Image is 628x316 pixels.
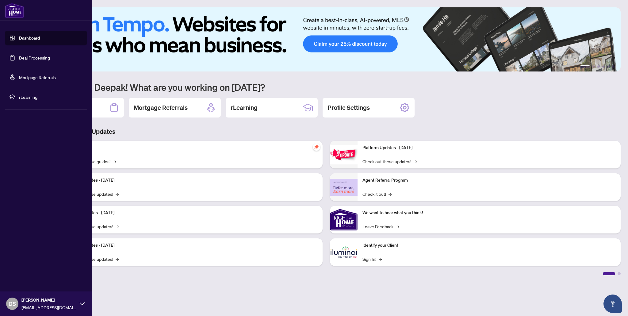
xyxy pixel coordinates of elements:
[330,179,358,196] img: Agent Referral Program
[330,145,358,164] img: Platform Updates - June 23, 2025
[362,242,616,249] p: Identify your Client
[602,65,605,68] button: 4
[597,65,600,68] button: 3
[592,65,595,68] button: 2
[64,242,318,249] p: Platform Updates - [DATE]
[19,94,83,100] span: rLearning
[19,75,56,80] a: Mortgage Referrals
[21,304,77,311] span: [EMAIL_ADDRESS][DOMAIN_NAME]
[9,299,16,308] span: DS
[362,210,616,216] p: We want to hear what you think!
[64,145,318,151] p: Self-Help
[362,177,616,184] p: Agent Referral Program
[32,81,621,93] h1: Welcome back Deepak! What are you working on [DATE]?
[32,7,621,71] img: Slide 0
[389,191,392,197] span: →
[362,158,417,165] a: Check out these updates!→
[5,3,24,18] img: logo
[612,65,615,68] button: 6
[313,143,320,151] span: pushpin
[362,191,392,197] a: Check it out!→
[116,256,119,262] span: →
[116,191,119,197] span: →
[327,103,370,112] h2: Profile Settings
[19,55,50,60] a: Deal Processing
[330,206,358,233] img: We want to hear what you think!
[603,295,622,313] button: Open asap
[396,223,399,230] span: →
[134,103,188,112] h2: Mortgage Referrals
[113,158,116,165] span: →
[414,158,417,165] span: →
[580,65,590,68] button: 1
[362,223,399,230] a: Leave Feedback→
[64,177,318,184] p: Platform Updates - [DATE]
[32,127,621,136] h3: Brokerage & Industry Updates
[330,238,358,266] img: Identify your Client
[362,256,382,262] a: Sign In!→
[64,210,318,216] p: Platform Updates - [DATE]
[21,297,77,303] span: [PERSON_NAME]
[379,256,382,262] span: →
[19,35,40,41] a: Dashboard
[607,65,610,68] button: 5
[362,145,616,151] p: Platform Updates - [DATE]
[231,103,258,112] h2: rLearning
[116,223,119,230] span: →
